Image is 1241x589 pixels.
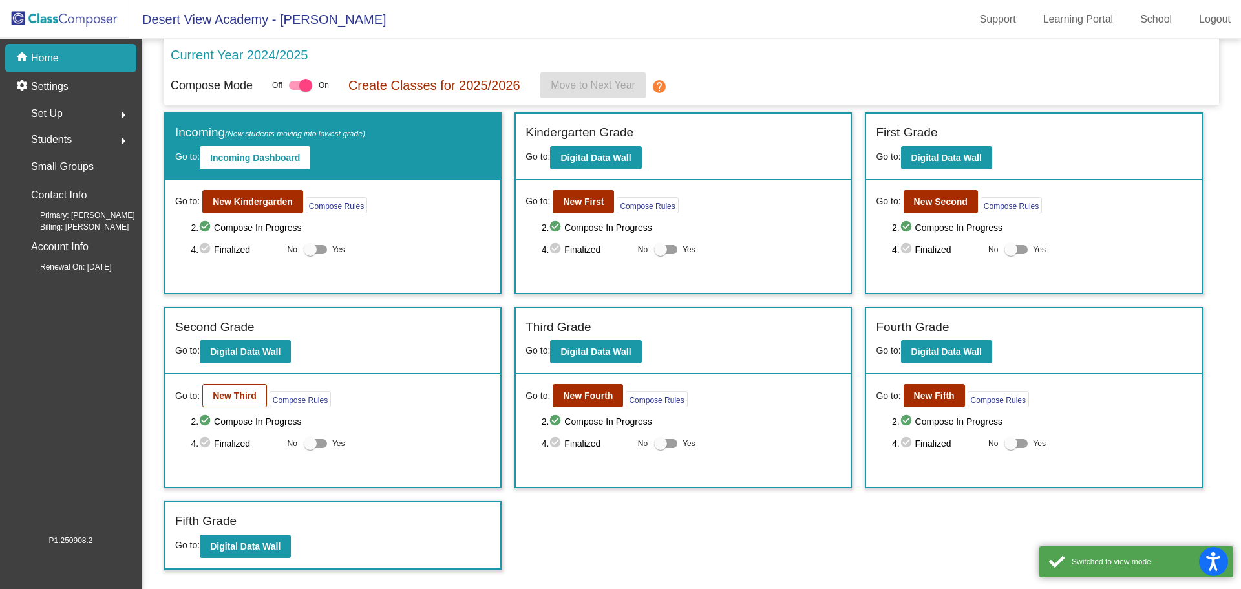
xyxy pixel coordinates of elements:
b: New Fifth [914,391,955,401]
span: Yes [683,436,695,451]
mat-icon: check_circle [549,436,564,451]
span: Students [31,131,72,149]
p: Create Classes for 2025/2026 [348,76,520,95]
span: Go to: [525,195,550,208]
button: New Fifth [904,384,965,407]
button: Digital Data Wall [200,340,291,363]
b: New Kindergarden [213,197,293,207]
span: Go to: [525,345,550,356]
a: Learning Portal [1033,9,1124,30]
b: New Fourth [563,391,613,401]
b: Incoming Dashboard [210,153,300,163]
a: Support [970,9,1026,30]
b: Digital Data Wall [210,347,281,357]
label: Kindergarten Grade [525,123,633,142]
button: New Fourth [553,384,623,407]
button: Digital Data Wall [901,340,992,363]
span: Primary: [PERSON_NAME] [19,209,135,221]
span: Go to: [876,389,900,403]
button: Compose Rules [306,197,367,213]
span: 4. Finalized [191,436,281,451]
button: Compose Rules [270,391,331,407]
mat-icon: check_circle [198,242,214,257]
span: Go to: [175,151,200,162]
span: 2. Compose In Progress [892,414,1192,429]
span: 2. Compose In Progress [191,220,491,235]
span: Yes [332,436,345,451]
button: Compose Rules [626,391,687,407]
button: Digital Data Wall [901,146,992,169]
span: 2. Compose In Progress [892,220,1192,235]
button: New First [553,190,614,213]
mat-icon: settings [16,79,31,94]
mat-icon: check_circle [549,414,564,429]
mat-icon: home [16,50,31,66]
span: Set Up [31,105,63,123]
button: Digital Data Wall [550,340,641,363]
a: Logout [1189,9,1241,30]
span: On [319,80,329,91]
p: Compose Mode [171,77,253,94]
span: 4. Finalized [542,242,631,257]
span: Go to: [876,151,900,162]
label: Second Grade [175,318,255,337]
b: Digital Data Wall [911,347,982,357]
button: New Second [904,190,978,213]
button: Compose Rules [617,197,678,213]
mat-icon: arrow_right [116,107,131,123]
span: No [288,244,297,255]
span: Yes [332,242,345,257]
a: School [1130,9,1182,30]
mat-icon: check_circle [549,220,564,235]
label: First Grade [876,123,937,142]
span: 2. Compose In Progress [542,414,842,429]
span: Go to: [175,345,200,356]
span: Go to: [175,389,200,403]
span: Go to: [876,345,900,356]
div: Switched to view mode [1072,556,1224,568]
button: Compose Rules [968,391,1029,407]
mat-icon: check_circle [900,436,915,451]
span: Move to Next Year [551,80,635,91]
span: Go to: [175,540,200,550]
button: Incoming Dashboard [200,146,310,169]
span: Go to: [876,195,900,208]
p: Current Year 2024/2025 [171,45,308,65]
span: Renewal On: [DATE] [19,261,111,273]
label: Third Grade [525,318,591,337]
mat-icon: arrow_right [116,133,131,149]
span: No [638,244,648,255]
span: Yes [1033,242,1046,257]
mat-icon: check_circle [900,242,915,257]
button: Digital Data Wall [200,535,291,558]
label: Incoming [175,123,365,142]
span: 2. Compose In Progress [191,414,491,429]
b: New Third [213,391,257,401]
b: Digital Data Wall [560,153,631,163]
span: Go to: [525,151,550,162]
mat-icon: check_circle [198,220,214,235]
span: 4. Finalized [542,436,631,451]
button: New Third [202,384,267,407]
span: No [988,244,998,255]
span: 4. Finalized [191,242,281,257]
button: New Kindergarden [202,190,303,213]
button: Move to Next Year [540,72,646,98]
span: Yes [683,242,695,257]
b: New Second [914,197,968,207]
span: No [988,438,998,449]
span: 4. Finalized [892,242,982,257]
span: 4. Finalized [892,436,982,451]
span: Yes [1033,436,1046,451]
label: Fifth Grade [175,512,237,531]
b: New First [563,197,604,207]
span: 2. Compose In Progress [542,220,842,235]
button: Compose Rules [981,197,1042,213]
mat-icon: check_circle [900,220,915,235]
span: (New students moving into lowest grade) [225,129,365,138]
mat-icon: check_circle [549,242,564,257]
span: Desert View Academy - [PERSON_NAME] [129,9,387,30]
p: Settings [31,79,69,94]
span: Off [272,80,282,91]
mat-icon: check_circle [900,414,915,429]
